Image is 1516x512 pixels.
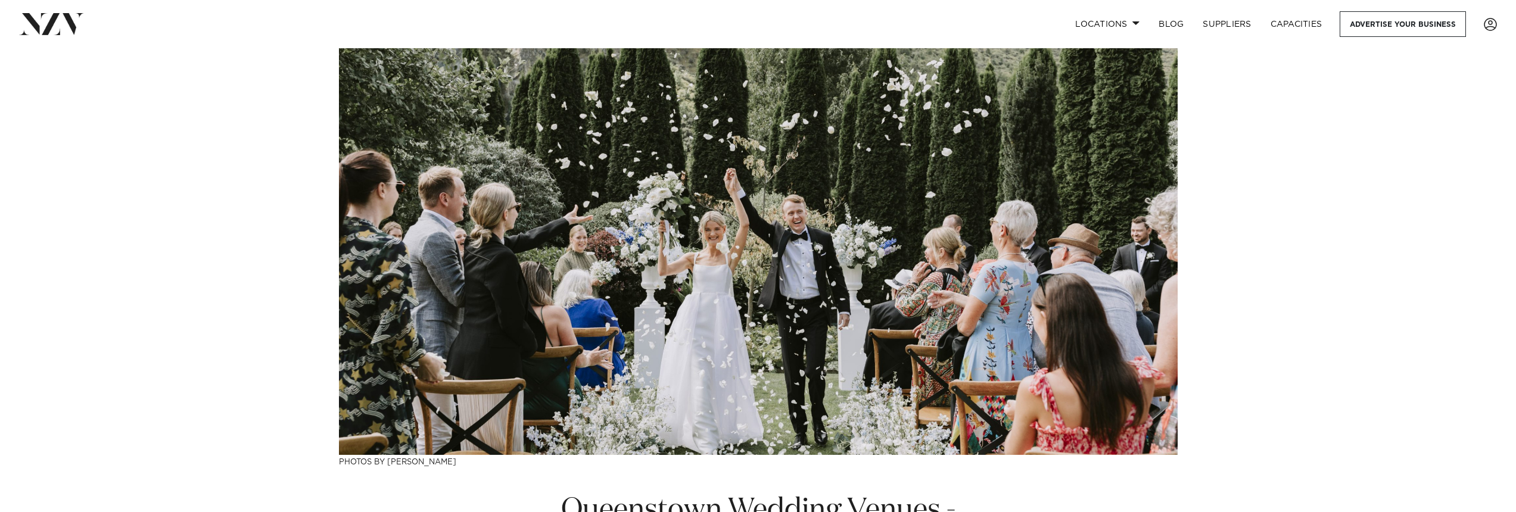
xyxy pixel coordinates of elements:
img: nzv-logo.png [19,13,84,35]
a: Locations [1066,11,1149,37]
a: SUPPLIERS [1193,11,1260,37]
a: Capacities [1261,11,1332,37]
a: Advertise your business [1340,11,1466,37]
a: BLOG [1149,11,1193,37]
h3: Photos by [PERSON_NAME] [339,455,1178,467]
img: Queenstown Wedding Venues - The Top 20 Venues [339,48,1178,455]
